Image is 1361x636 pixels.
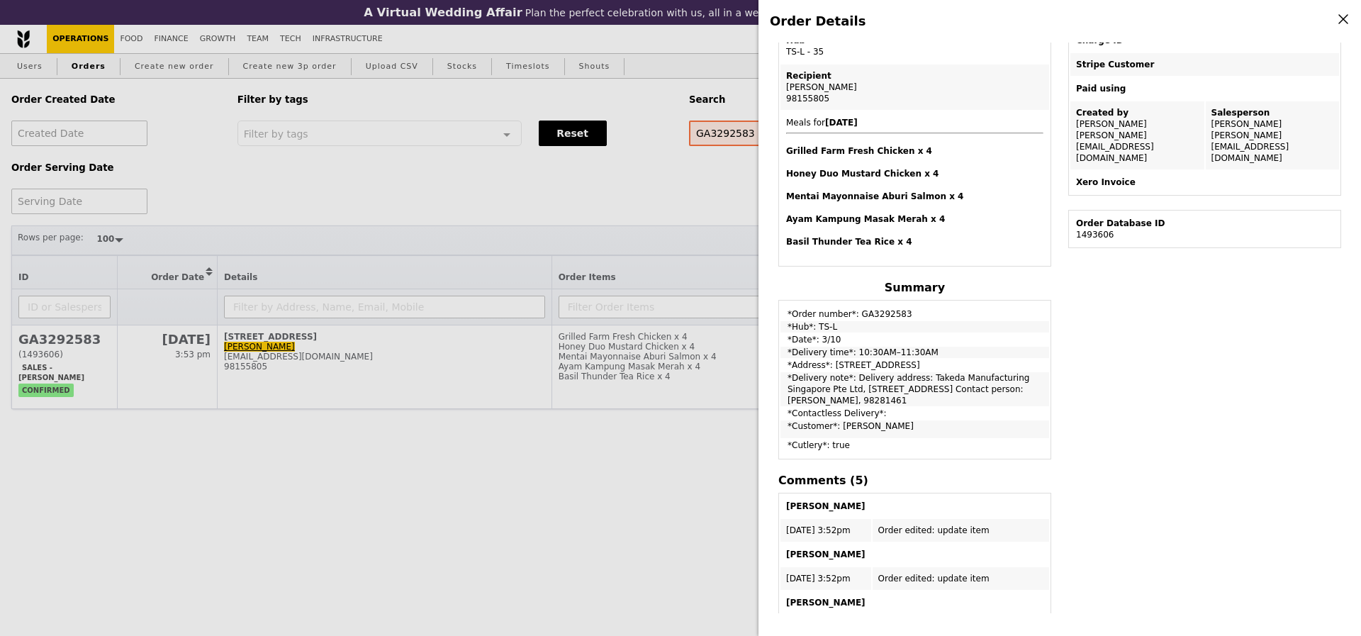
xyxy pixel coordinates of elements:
[873,519,1049,542] td: Order edited: update item
[1076,83,1333,94] div: Paid using
[780,29,1049,63] td: TS-L - 35
[786,191,1043,202] h4: Mentai Mayonnaise Aburi Salmon x 4
[778,474,1051,487] h4: Comments (5)
[780,359,1049,371] td: *Address*: [STREET_ADDRESS]
[786,236,1043,247] h4: Basil Thunder Tea Rice x 4
[1070,212,1339,246] td: 1493606
[780,420,1049,438] td: *Customer*: [PERSON_NAME]
[1076,59,1333,70] div: Stripe Customer
[770,13,866,28] span: Order Details
[778,281,1051,294] h4: Summary
[780,347,1049,358] td: *Delivery time*: 10:30AM–11:30AM
[780,408,1049,419] td: *Contactless Delivery*:
[873,567,1049,590] td: Order edited: update item
[786,213,1043,225] h4: Ayam Kampung Masak Merah x 4
[786,168,1043,179] h4: Honey Duo Mustard Chicken x 4
[786,93,1043,104] div: 98155805
[786,598,866,608] b: [PERSON_NAME]
[1076,107,1199,118] div: Created by
[786,501,866,511] b: [PERSON_NAME]
[780,334,1049,345] td: *Date*: 3/10
[786,82,1043,93] div: [PERSON_NAME]
[786,145,1043,157] h4: Grilled Farm Fresh Chicken x 4
[825,118,858,128] b: [DATE]
[1206,101,1340,169] td: [PERSON_NAME] [PERSON_NAME][EMAIL_ADDRESS][DOMAIN_NAME]
[786,574,851,584] span: [DATE] 3:52pm
[786,525,851,535] span: [DATE] 3:52pm
[786,70,1043,82] div: Recipient
[1076,218,1333,229] div: Order Database ID
[780,302,1049,320] td: *Order number*: GA3292583
[780,321,1049,333] td: *Hub*: TS-L
[1211,107,1334,118] div: Salesperson
[786,118,1043,247] span: Meals for
[786,549,866,559] b: [PERSON_NAME]
[1070,101,1204,169] td: [PERSON_NAME] [PERSON_NAME][EMAIL_ADDRESS][DOMAIN_NAME]
[780,440,1049,457] td: *Cutlery*: true
[780,372,1049,406] td: *Delivery note*: Delivery address: Takeda Manufacturing Singapore Pte Ltd, [STREET_ADDRESS] Conta...
[1076,177,1333,188] div: Xero Invoice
